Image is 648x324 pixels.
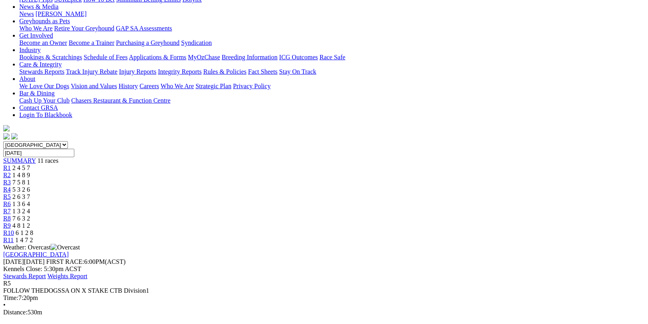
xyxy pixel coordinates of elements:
[3,186,11,193] a: R4
[19,61,62,68] a: Care & Integrity
[3,294,18,301] span: Time:
[3,133,10,140] img: facebook.svg
[119,83,138,89] a: History
[3,294,645,302] div: 7:20pm
[3,222,11,229] a: R9
[19,104,58,111] a: Contact GRSA
[3,179,11,186] span: R3
[3,157,36,164] a: SUMMARY
[3,258,24,265] span: [DATE]
[54,25,114,32] a: Retire Your Greyhound
[19,18,70,24] a: Greyhounds as Pets
[71,83,117,89] a: Vision and Values
[3,208,11,215] span: R7
[3,237,14,243] a: R11
[3,149,74,157] input: Select date
[12,193,30,200] span: 2 6 3 7
[19,25,645,32] div: Greyhounds as Pets
[203,68,247,75] a: Rules & Policies
[188,54,220,61] a: MyOzChase
[3,309,645,316] div: 530m
[19,111,72,118] a: Login To Blackbook
[3,164,11,171] a: R1
[19,39,67,46] a: Become an Owner
[19,47,41,53] a: Industry
[116,25,172,32] a: GAP SA Assessments
[3,244,80,251] span: Weather: Overcast
[69,39,114,46] a: Become a Trainer
[3,258,45,265] span: [DATE]
[248,68,278,75] a: Fact Sheets
[19,90,55,97] a: Bar & Dining
[12,215,30,222] span: 7 6 3 2
[12,208,30,215] span: 1 3 2 4
[19,83,69,89] a: We Love Our Dogs
[3,215,11,222] a: R8
[46,258,84,265] span: FIRST RACE:
[158,68,202,75] a: Integrity Reports
[3,287,645,294] div: FOLLOW THEDOGSSA ON X STAKE CTB Division1
[129,54,186,61] a: Applications & Forms
[116,39,180,46] a: Purchasing a Greyhound
[12,186,30,193] span: 5 3 2 6
[19,54,645,61] div: Industry
[19,10,34,17] a: News
[12,164,30,171] span: 2 4 5 7
[19,3,59,10] a: News & Media
[3,172,11,178] a: R2
[51,244,80,251] img: Overcast
[139,83,159,89] a: Careers
[3,229,14,236] a: R10
[11,133,18,140] img: twitter.svg
[3,265,645,273] div: Kennels Close: 5:30pm ACST
[181,39,212,46] a: Syndication
[19,68,645,75] div: Care & Integrity
[47,273,88,279] a: Weights Report
[222,54,278,61] a: Breeding Information
[19,75,35,82] a: About
[3,273,46,279] a: Stewards Report
[12,200,30,207] span: 1 3 6 4
[19,68,64,75] a: Stewards Reports
[3,302,6,308] span: •
[71,97,170,104] a: Chasers Restaurant & Function Centre
[19,10,645,18] div: News & Media
[19,83,645,90] div: About
[12,222,30,229] span: 4 8 1 2
[3,309,27,316] span: Distance:
[3,125,10,132] img: logo-grsa-white.png
[19,32,53,39] a: Get Involved
[161,83,194,89] a: Who We Are
[46,258,126,265] span: 6:00PM(ACST)
[19,97,70,104] a: Cash Up Your Club
[196,83,231,89] a: Strategic Plan
[319,54,345,61] a: Race Safe
[35,10,86,17] a: [PERSON_NAME]
[19,97,645,104] div: Bar & Dining
[12,172,30,178] span: 1 4 8 9
[3,200,11,207] a: R6
[233,83,271,89] a: Privacy Policy
[19,25,53,32] a: Who We Are
[12,179,30,186] span: 7 5 8 1
[16,229,33,236] span: 6 1 2 8
[3,280,11,287] span: R5
[19,39,645,47] div: Get Involved
[279,68,316,75] a: Stay On Track
[19,54,82,61] a: Bookings & Scratchings
[37,157,58,164] span: 11 races
[84,54,127,61] a: Schedule of Fees
[119,68,156,75] a: Injury Reports
[279,54,318,61] a: ICG Outcomes
[3,251,69,258] a: [GEOGRAPHIC_DATA]
[3,193,11,200] a: R5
